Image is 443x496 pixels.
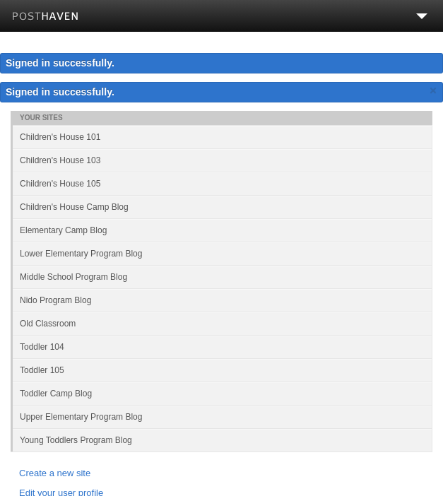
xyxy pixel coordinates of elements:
li: Your Sites [11,111,432,125]
a: Old Classroom [13,312,432,335]
a: Young Toddlers Program Blog [13,428,432,451]
a: Children's House 101 [13,125,432,148]
a: × [427,82,439,100]
a: Toddler 105 [13,358,432,382]
a: Lower Elementary Program Blog [13,242,432,265]
a: Children's House 103 [13,148,432,172]
a: Create a new site [19,466,424,481]
a: Elementary Camp Blog [13,218,432,242]
a: Nido Program Blog [13,288,432,312]
a: Middle School Program Blog [13,265,432,288]
span: Signed in successfully. [6,86,114,98]
img: Posthaven-bar [12,12,79,23]
a: Toddler 104 [13,335,432,358]
a: Children's House Camp Blog [13,195,432,218]
a: Upper Elementary Program Blog [13,405,432,428]
a: Children's House 105 [13,172,432,195]
a: Toddler Camp Blog [13,382,432,405]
